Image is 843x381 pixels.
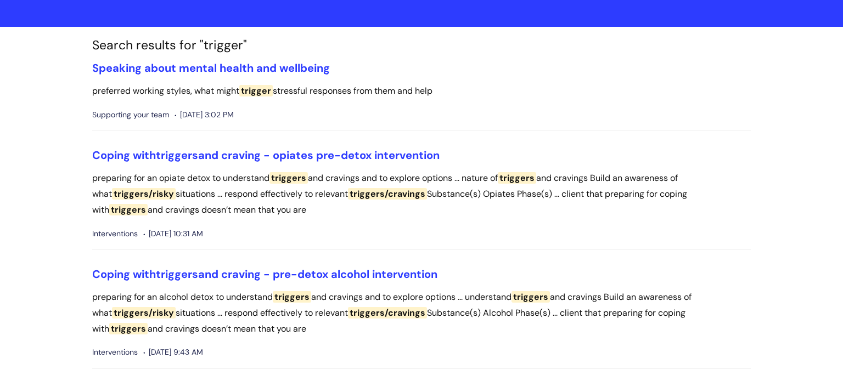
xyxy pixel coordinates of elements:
span: triggers [269,172,308,184]
span: triggers [512,291,550,303]
span: triggers/risky [112,307,176,319]
span: triggers [273,291,311,303]
span: [DATE] 10:31 AM [143,227,203,241]
span: [DATE] 3:02 PM [175,108,234,122]
a: Coping withtriggersand craving - opiates pre-detox intervention [92,148,440,162]
p: preparing for an opiate detox to understand and cravings and to explore options ... nature of and... [92,170,751,218]
a: Speaking about mental health and wellbeing [92,61,330,75]
span: triggers [156,148,198,162]
span: triggers/cravings [348,188,427,200]
span: Interventions [92,345,138,359]
h1: Search results for "trigger" [92,38,751,53]
span: triggers [156,267,198,281]
span: triggers/cravings [348,307,427,319]
span: triggers [109,323,148,334]
a: Coping withtriggersand craving - pre-detox alcohol intervention [92,267,437,281]
span: Interventions [92,227,138,241]
span: triggers [109,204,148,215]
span: triggers [498,172,536,184]
p: preferred working styles, what might stressful responses from them and help [92,83,751,99]
p: preparing for an alcohol detox to understand and cravings and to explore options ... understand a... [92,289,751,337]
span: [DATE] 9:43 AM [143,345,203,359]
span: Supporting your team [92,108,169,122]
span: trigger [239,85,273,96]
span: triggers/risky [112,188,176,200]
